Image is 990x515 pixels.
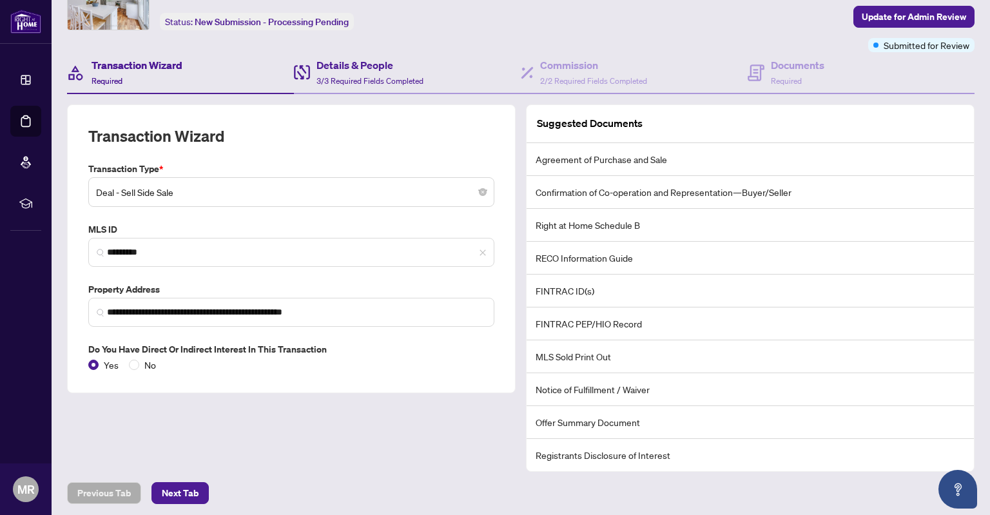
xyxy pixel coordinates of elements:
[527,176,974,209] li: Confirmation of Co-operation and Representation—Buyer/Seller
[96,180,487,204] span: Deal - Sell Side Sale
[92,76,122,86] span: Required
[88,126,224,146] h2: Transaction Wizard
[771,76,802,86] span: Required
[97,309,104,316] img: search_icon
[527,143,974,176] li: Agreement of Purchase and Sale
[88,162,494,176] label: Transaction Type
[527,209,974,242] li: Right at Home Schedule B
[17,480,35,498] span: MR
[195,16,349,28] span: New Submission - Processing Pending
[479,249,487,257] span: close
[862,6,966,27] span: Update for Admin Review
[10,10,41,34] img: logo
[884,38,969,52] span: Submitted for Review
[527,439,974,471] li: Registrants Disclosure of Interest
[527,307,974,340] li: FINTRAC PEP/HIO Record
[139,358,161,372] span: No
[92,57,182,73] h4: Transaction Wizard
[99,358,124,372] span: Yes
[527,275,974,307] li: FINTRAC ID(s)
[67,482,141,504] button: Previous Tab
[527,406,974,439] li: Offer Summary Document
[88,222,494,237] label: MLS ID
[88,282,494,296] label: Property Address
[853,6,975,28] button: Update for Admin Review
[540,57,647,73] h4: Commission
[151,482,209,504] button: Next Tab
[160,13,354,30] div: Status:
[316,76,423,86] span: 3/3 Required Fields Completed
[527,242,974,275] li: RECO Information Guide
[771,57,824,73] h4: Documents
[479,188,487,196] span: close-circle
[540,76,647,86] span: 2/2 Required Fields Completed
[527,340,974,373] li: MLS Sold Print Out
[316,57,423,73] h4: Details & People
[537,115,643,131] article: Suggested Documents
[97,249,104,257] img: search_icon
[527,373,974,406] li: Notice of Fulfillment / Waiver
[938,470,977,509] button: Open asap
[88,342,494,356] label: Do you have direct or indirect interest in this transaction
[162,483,199,503] span: Next Tab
